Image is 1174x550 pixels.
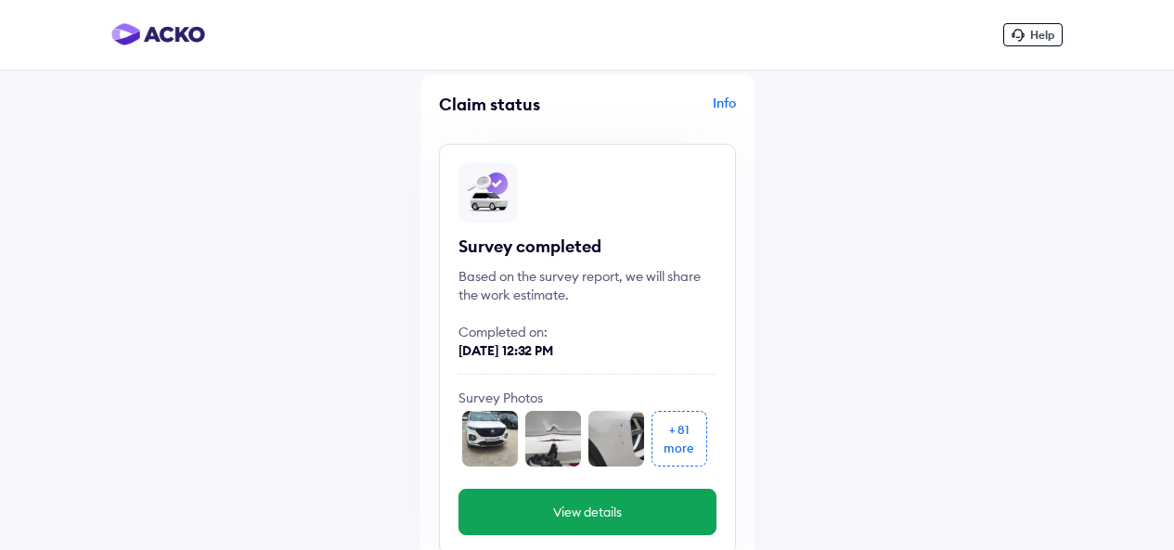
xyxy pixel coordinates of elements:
div: Survey completed [458,236,716,258]
img: undercarriage_front [588,411,644,467]
div: Based on the survey report, we will share the work estimate. [458,267,716,304]
button: View details [458,489,716,535]
div: [DATE] 12:32 PM [458,341,716,360]
div: Completed on: [458,323,716,341]
div: more [664,439,694,457]
div: Survey Photos [458,389,716,407]
img: undercarriage_front [525,411,581,467]
div: Claim status [439,94,583,115]
div: Info [592,94,736,129]
div: + 81 [669,420,690,439]
span: Help [1030,28,1054,42]
img: horizontal-gradient.png [111,23,205,45]
img: front [462,411,518,467]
